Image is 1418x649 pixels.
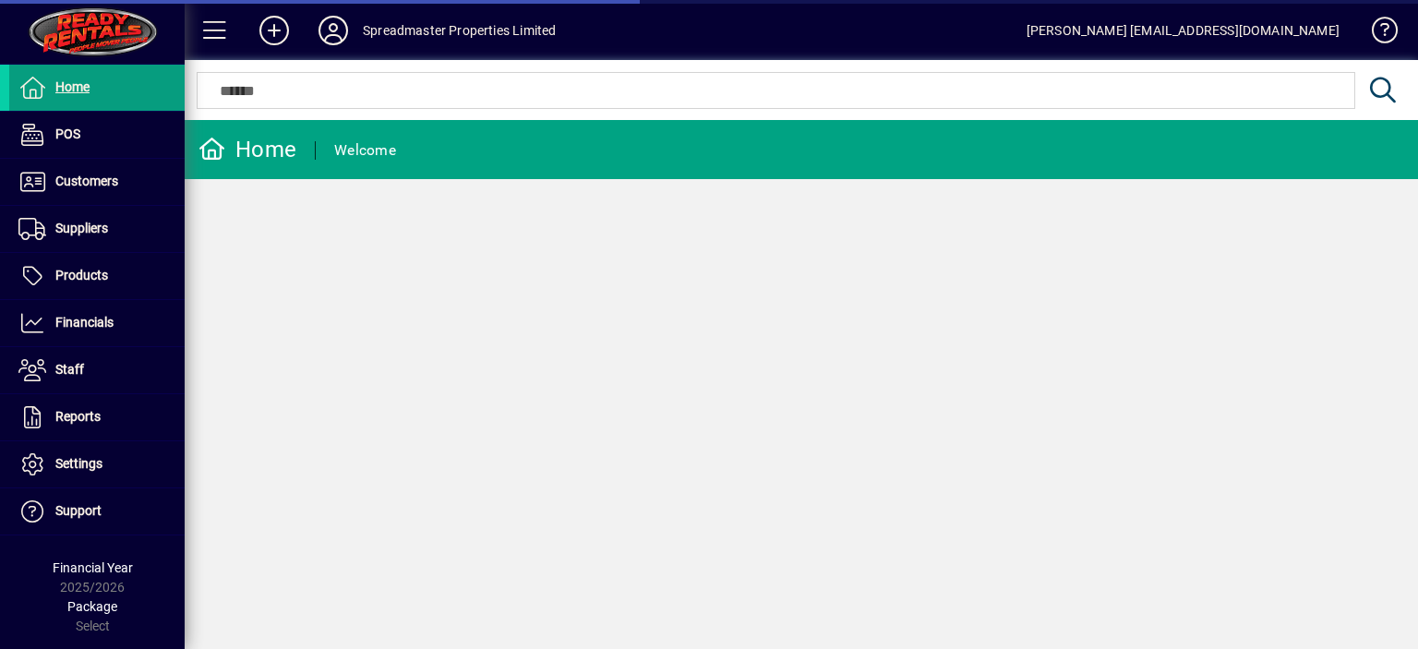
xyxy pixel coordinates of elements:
[55,456,102,471] span: Settings
[9,394,185,440] a: Reports
[9,441,185,487] a: Settings
[1027,16,1340,45] div: [PERSON_NAME] [EMAIL_ADDRESS][DOMAIN_NAME]
[9,112,185,158] a: POS
[1358,4,1395,64] a: Knowledge Base
[53,560,133,575] span: Financial Year
[55,79,90,94] span: Home
[245,14,304,47] button: Add
[9,253,185,299] a: Products
[55,268,108,282] span: Products
[198,135,296,164] div: Home
[9,347,185,393] a: Staff
[9,159,185,205] a: Customers
[55,409,101,424] span: Reports
[304,14,363,47] button: Profile
[67,599,117,614] span: Package
[55,362,84,377] span: Staff
[55,315,114,330] span: Financials
[55,503,102,518] span: Support
[9,488,185,535] a: Support
[55,221,108,235] span: Suppliers
[55,126,80,141] span: POS
[55,174,118,188] span: Customers
[9,206,185,252] a: Suppliers
[363,16,556,45] div: Spreadmaster Properties Limited
[9,300,185,346] a: Financials
[334,136,396,165] div: Welcome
